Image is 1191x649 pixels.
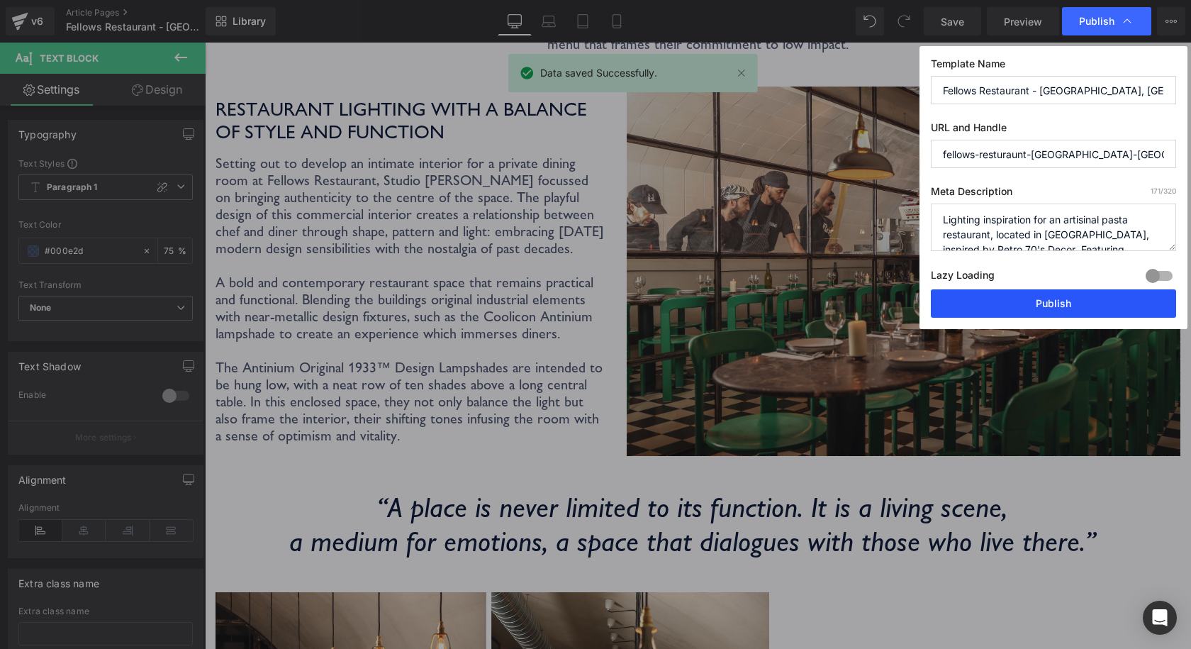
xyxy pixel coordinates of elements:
i: “A place is never limited to its function. It is a living scene, a medium for emotions, a space t... [84,448,891,516]
textarea: Lighting inspiration for an artisinal pasta restaurant, located in [GEOGRAPHIC_DATA], inspired by... [931,204,1176,251]
img: Original Coolicon Antinium 1933 Design lampshades hanging above a long dressed table with green C... [422,44,975,414]
div: Open Intercom Messenger [1143,601,1177,635]
h3: Restaurant Lighting with a balance of style and function [11,55,401,101]
label: Meta Description [931,185,1176,204]
label: Lazy Loading [931,266,995,289]
span: /320 [1151,187,1176,195]
button: Publish [931,289,1176,318]
label: URL and Handle [931,121,1176,140]
label: Template Name [931,57,1176,76]
span: Publish [1079,15,1114,28]
p: Setting out to develop an intimate interior for a private dining room at Fellows Restaurant, Stud... [11,112,401,401]
span: 171 [1151,187,1161,195]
